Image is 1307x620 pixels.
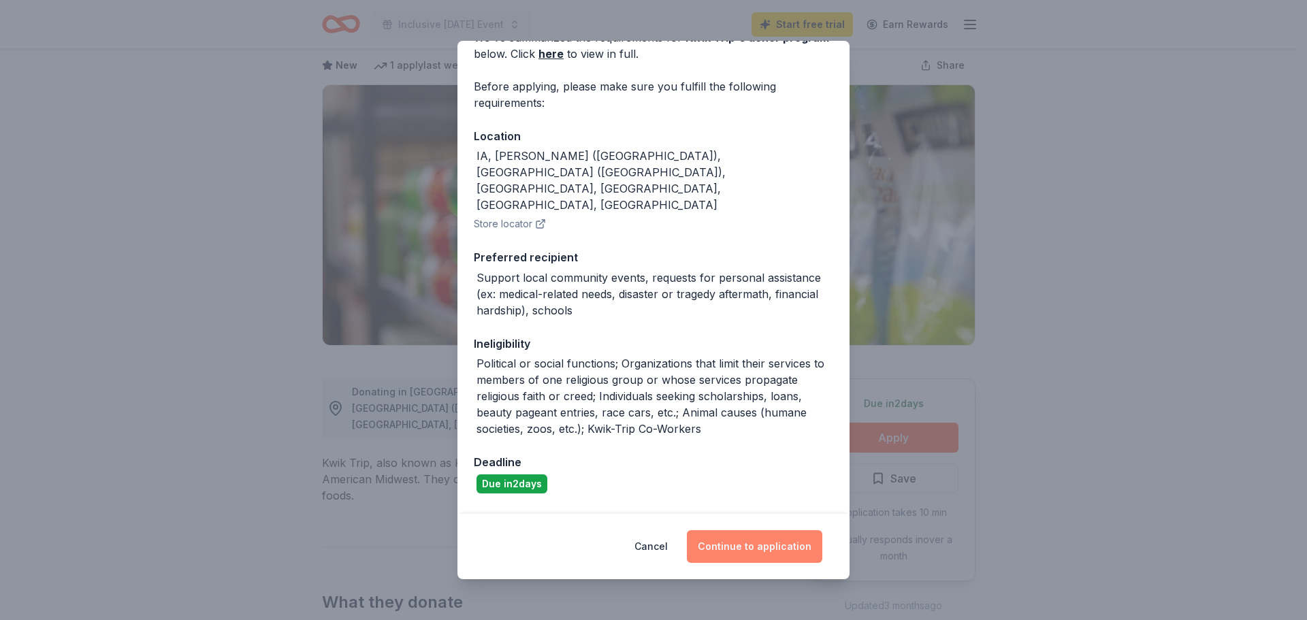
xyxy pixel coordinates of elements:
div: Ineligibility [474,335,833,353]
div: Before applying, please make sure you fulfill the following requirements: [474,78,833,111]
div: Political or social functions; Organizations that limit their services to members of one religiou... [477,355,833,437]
div: Deadline [474,453,833,471]
div: Donation frequency [474,510,833,527]
div: IA, [PERSON_NAME] ([GEOGRAPHIC_DATA]), [GEOGRAPHIC_DATA] ([GEOGRAPHIC_DATA]), [GEOGRAPHIC_DATA], ... [477,148,833,213]
a: here [538,46,564,62]
div: Due in 2 days [477,474,547,493]
div: Support local community events, requests for personal assistance (ex: medical-related needs, disa... [477,270,833,319]
div: We've summarized the requirements for below. Click to view in full. [474,29,833,62]
button: Continue to application [687,530,822,563]
button: Cancel [634,530,668,563]
div: Location [474,127,833,145]
div: Preferred recipient [474,248,833,266]
button: Store locator [474,216,546,232]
